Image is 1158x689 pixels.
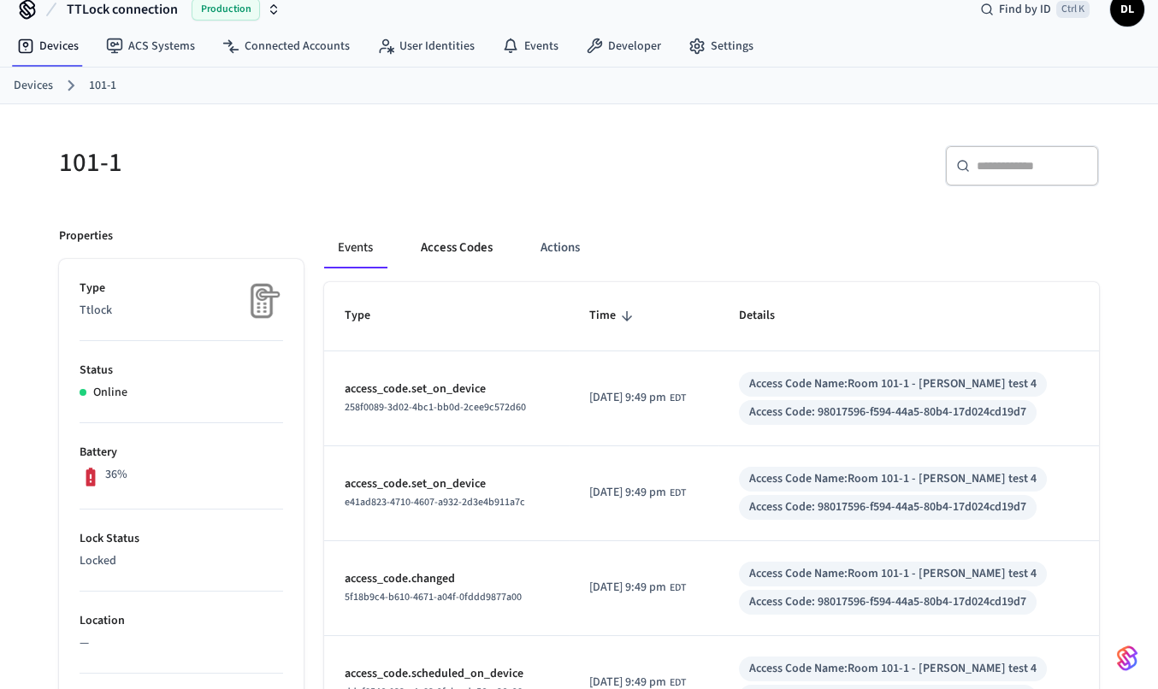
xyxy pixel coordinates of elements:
button: Events [324,227,387,268]
p: Battery [80,444,283,462]
span: Type [345,303,393,329]
p: Ttlock [80,302,283,320]
a: Events [488,31,572,62]
a: User Identities [363,31,488,62]
button: Access Codes [407,227,506,268]
div: Access Code Name: Room 101-1 - [PERSON_NAME] test 4 [749,565,1037,583]
p: access_code.changed [345,570,548,588]
div: ant example [324,227,1099,268]
span: Details [739,303,797,329]
button: Actions [527,227,594,268]
a: Settings [675,31,767,62]
a: Connected Accounts [209,31,363,62]
p: — [80,634,283,652]
span: Time [589,303,638,329]
p: Lock Status [80,530,283,548]
img: Placeholder Lock Image [240,280,283,322]
span: EDT [670,391,686,406]
p: Status [80,362,283,380]
span: [DATE] 9:49 pm [589,579,666,597]
img: SeamLogoGradient.69752ec5.svg [1117,645,1137,672]
span: 5f18b9c4-b610-4671-a04f-0fddd9877a00 [345,590,522,604]
h5: 101-1 [59,145,569,180]
div: Access Code: 98017596-f594-44a5-80b4-17d024cd19d7 [749,498,1026,516]
a: 101-1 [89,77,116,95]
span: Ctrl K [1056,1,1090,18]
p: Online [93,384,127,402]
div: America/New_York [589,389,686,407]
p: Properties [59,227,113,245]
span: EDT [670,580,686,596]
a: ACS Systems [92,31,209,62]
div: America/New_York [589,484,686,502]
span: [DATE] 9:49 pm [589,484,666,502]
p: access_code.scheduled_on_device [345,665,548,683]
div: Access Code: 98017596-f594-44a5-80b4-17d024cd19d7 [749,593,1026,611]
p: access_code.set_on_device [345,475,548,493]
span: Find by ID [999,1,1051,18]
a: Developer [572,31,675,62]
p: access_code.set_on_device [345,380,548,398]
p: Locked [80,552,283,570]
a: Devices [3,31,92,62]
a: Devices [14,77,53,95]
div: Access Code: 98017596-f594-44a5-80b4-17d024cd19d7 [749,403,1026,421]
div: Access Code Name: Room 101-1 - [PERSON_NAME] test 4 [749,470,1037,488]
p: 36% [105,466,127,484]
div: Access Code Name: Room 101-1 - [PERSON_NAME] test 4 [749,660,1037,678]
div: America/New_York [589,579,686,597]
p: Type [80,280,283,297]
span: EDT [670,486,686,501]
p: Location [80,612,283,630]
div: Access Code Name: Room 101-1 - [PERSON_NAME] test 4 [749,375,1037,393]
span: [DATE] 9:49 pm [589,389,666,407]
span: e41ad823-4710-4607-a932-2d3e4b911a7c [345,495,525,509]
span: 258f0089-3d02-4bc1-bb0d-2cee9c572d60 [345,400,526,415]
